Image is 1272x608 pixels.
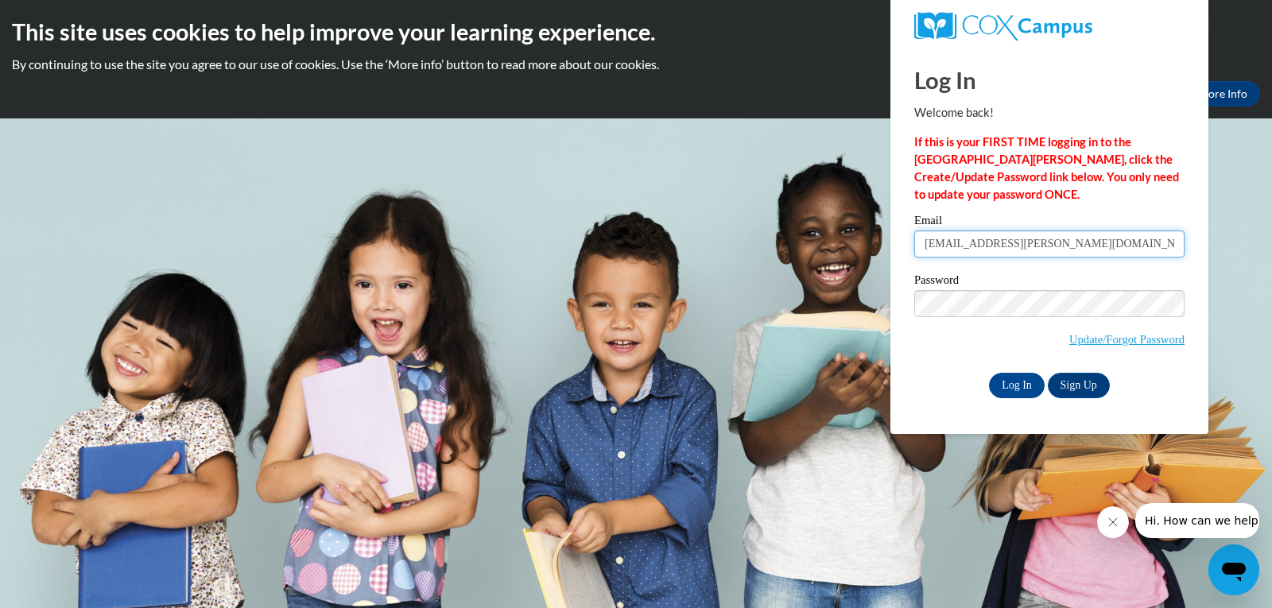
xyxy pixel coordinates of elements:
[1048,373,1110,398] a: Sign Up
[1135,503,1259,538] iframe: Message from company
[1208,544,1259,595] iframe: Button to launch messaging window
[1185,81,1260,106] a: More Info
[914,274,1185,290] label: Password
[914,135,1179,201] strong: If this is your FIRST TIME logging in to the [GEOGRAPHIC_DATA][PERSON_NAME], click the Create/Upd...
[10,11,129,24] span: Hi. How can we help?
[989,373,1045,398] input: Log In
[12,16,1260,48] h2: This site uses cookies to help improve your learning experience.
[914,64,1185,96] h1: Log In
[914,12,1185,41] a: COX Campus
[1069,333,1185,346] a: Update/Forgot Password
[914,12,1092,41] img: COX Campus
[914,215,1185,230] label: Email
[1097,506,1129,538] iframe: Close message
[12,56,1260,73] p: By continuing to use the site you agree to our use of cookies. Use the ‘More info’ button to read...
[914,104,1185,122] p: Welcome back!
